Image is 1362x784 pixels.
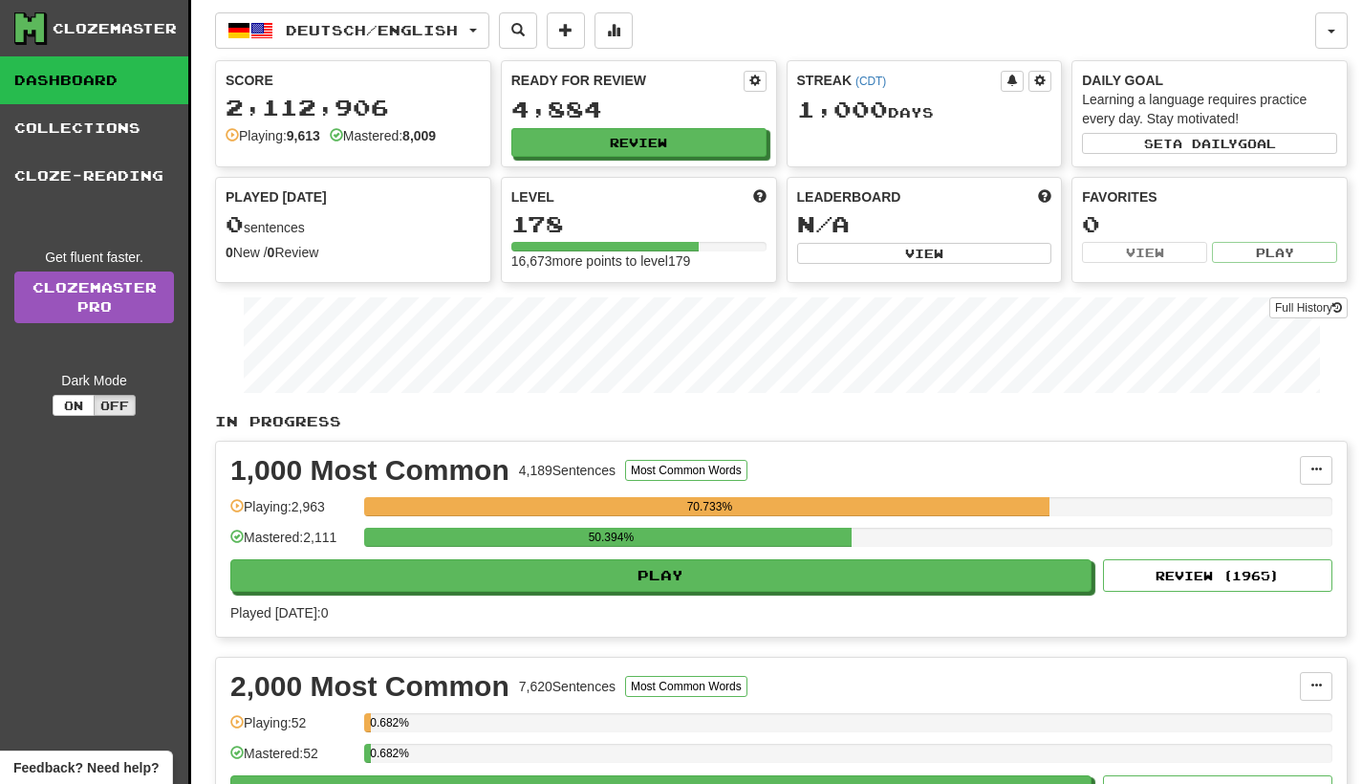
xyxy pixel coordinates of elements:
[1082,212,1337,236] div: 0
[1212,242,1337,263] button: Play
[511,251,767,271] div: 16,673 more points to level 179
[226,243,481,262] div: New / Review
[94,395,136,416] button: Off
[226,96,481,120] div: 2,112,906
[226,212,481,237] div: sentences
[230,456,509,485] div: 1,000 Most Common
[226,210,244,237] span: 0
[230,605,328,621] span: Played [DATE]: 0
[511,98,767,121] div: 4,884
[230,559,1092,592] button: Play
[797,96,888,122] span: 1,000
[797,187,901,207] span: Leaderboard
[1269,297,1348,318] button: Full History
[370,528,852,547] div: 50.394%
[370,713,371,732] div: 0.682%
[226,245,233,260] strong: 0
[1082,242,1207,263] button: View
[370,497,1049,516] div: 70.733%
[286,22,458,38] span: Deutsch / English
[1082,90,1337,128] div: Learning a language requires practice every day. Stay motivated!
[14,272,174,323] a: ClozemasterPro
[268,245,275,260] strong: 0
[625,460,747,481] button: Most Common Words
[1082,71,1337,90] div: Daily Goal
[1103,559,1332,592] button: Review (1965)
[226,187,327,207] span: Played [DATE]
[797,98,1052,122] div: Day s
[14,371,174,390] div: Dark Mode
[402,128,436,143] strong: 8,009
[499,12,537,49] button: Search sentences
[287,128,320,143] strong: 9,613
[797,243,1052,264] button: View
[511,71,744,90] div: Ready for Review
[230,528,355,559] div: Mastered: 2,111
[13,758,159,777] span: Open feedback widget
[230,672,509,701] div: 2,000 Most Common
[215,412,1348,431] p: In Progress
[14,248,174,267] div: Get fluent faster.
[625,676,747,697] button: Most Common Words
[1173,137,1238,150] span: a daily
[519,677,616,696] div: 7,620 Sentences
[753,187,767,207] span: Score more points to level up
[511,187,554,207] span: Level
[53,395,95,416] button: On
[1082,133,1337,154] button: Seta dailygoal
[1038,187,1051,207] span: This week in points, UTC
[230,497,355,529] div: Playing: 2,963
[797,71,1002,90] div: Streak
[547,12,585,49] button: Add sentence to collection
[595,12,633,49] button: More stats
[855,75,886,88] a: (CDT)
[230,713,355,745] div: Playing: 52
[226,126,320,145] div: Playing:
[519,461,616,480] div: 4,189 Sentences
[226,71,481,90] div: Score
[53,19,177,38] div: Clozemaster
[370,744,371,763] div: 0.682%
[797,210,850,237] span: N/A
[330,126,436,145] div: Mastered:
[1082,187,1337,207] div: Favorites
[230,744,355,775] div: Mastered: 52
[215,12,489,49] button: Deutsch/English
[511,212,767,236] div: 178
[511,128,767,157] button: Review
